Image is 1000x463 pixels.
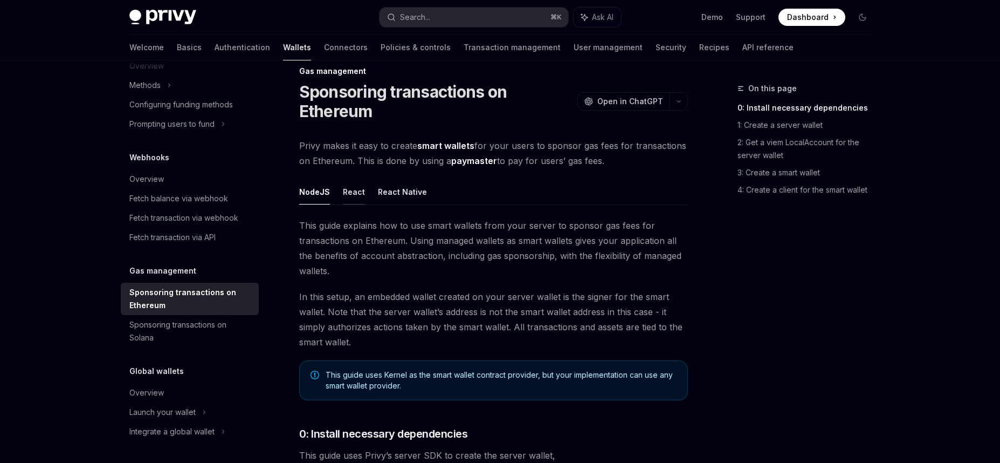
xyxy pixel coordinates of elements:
button: Open in ChatGPT [577,92,670,111]
a: Authentication [215,35,270,60]
a: Sponsoring transactions on Ethereum [121,283,259,315]
a: Fetch transaction via API [121,228,259,247]
button: React [343,179,365,205]
div: Overview [129,386,164,399]
div: Sponsoring transactions on Solana [129,318,252,344]
a: 0: Install necessary dependencies [737,99,880,117]
span: Privy makes it easy to create for your users to sponsor gas fees for transactions on Ethereum. Th... [299,138,688,168]
span: This guide uses Kernel as the smart wallet contract provider, but your implementation can use any... [326,370,677,391]
div: Fetch balance via webhook [129,192,228,205]
div: Overview [129,173,164,186]
a: Connectors [324,35,368,60]
div: Integrate a global wallet [129,425,215,438]
h1: Sponsoring transactions on Ethereum [299,82,573,121]
div: Search... [400,11,430,24]
span: 0: Install necessary dependencies [299,426,468,441]
a: Dashboard [778,9,845,26]
button: Toggle dark mode [854,9,871,26]
a: Demo [701,12,723,23]
div: Fetch transaction via API [129,231,216,244]
span: Open in ChatGPT [597,96,663,107]
button: Ask AI [574,8,621,27]
span: Ask AI [592,12,613,23]
a: Wallets [283,35,311,60]
div: Fetch transaction via webhook [129,212,238,224]
button: NodeJS [299,179,330,205]
img: dark logo [129,10,196,25]
button: React Native [378,179,427,205]
a: Fetch transaction via webhook [121,208,259,228]
button: Search...⌘K [380,8,568,27]
strong: smart wallets [417,140,474,151]
a: 2: Get a viem LocalAccount for the server wallet [737,134,880,164]
svg: Note [311,371,319,379]
a: API reference [742,35,794,60]
span: This guide explains how to use smart wallets from your server to sponsor gas fees for transaction... [299,218,688,278]
a: Recipes [699,35,729,60]
span: ⌘ K [550,13,562,22]
a: Basics [177,35,202,60]
a: Support [736,12,765,23]
a: Overview [121,383,259,403]
a: Security [656,35,686,60]
a: Configuring funding methods [121,95,259,114]
a: Welcome [129,35,164,60]
div: Gas management [299,66,688,77]
a: Fetch balance via webhook [121,189,259,208]
a: Overview [121,169,259,189]
h5: Global wallets [129,365,184,378]
span: In this setup, an embedded wallet created on your server wallet is the signer for the smart walle... [299,289,688,350]
h5: Webhooks [129,151,169,164]
a: Policies & controls [381,35,451,60]
div: Configuring funding methods [129,98,233,111]
a: Transaction management [464,35,561,60]
a: User management [574,35,643,60]
div: Sponsoring transactions on Ethereum [129,286,252,312]
h5: Gas management [129,264,196,277]
a: Sponsoring transactions on Solana [121,315,259,348]
a: 1: Create a server wallet [737,117,880,134]
a: 3: Create a smart wallet [737,164,880,181]
div: Methods [129,79,161,92]
a: paymaster [451,155,497,167]
span: On this page [748,82,797,95]
span: Dashboard [787,12,829,23]
a: 4: Create a client for the smart wallet [737,181,880,199]
div: Launch your wallet [129,406,196,419]
div: Prompting users to fund [129,118,215,131]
